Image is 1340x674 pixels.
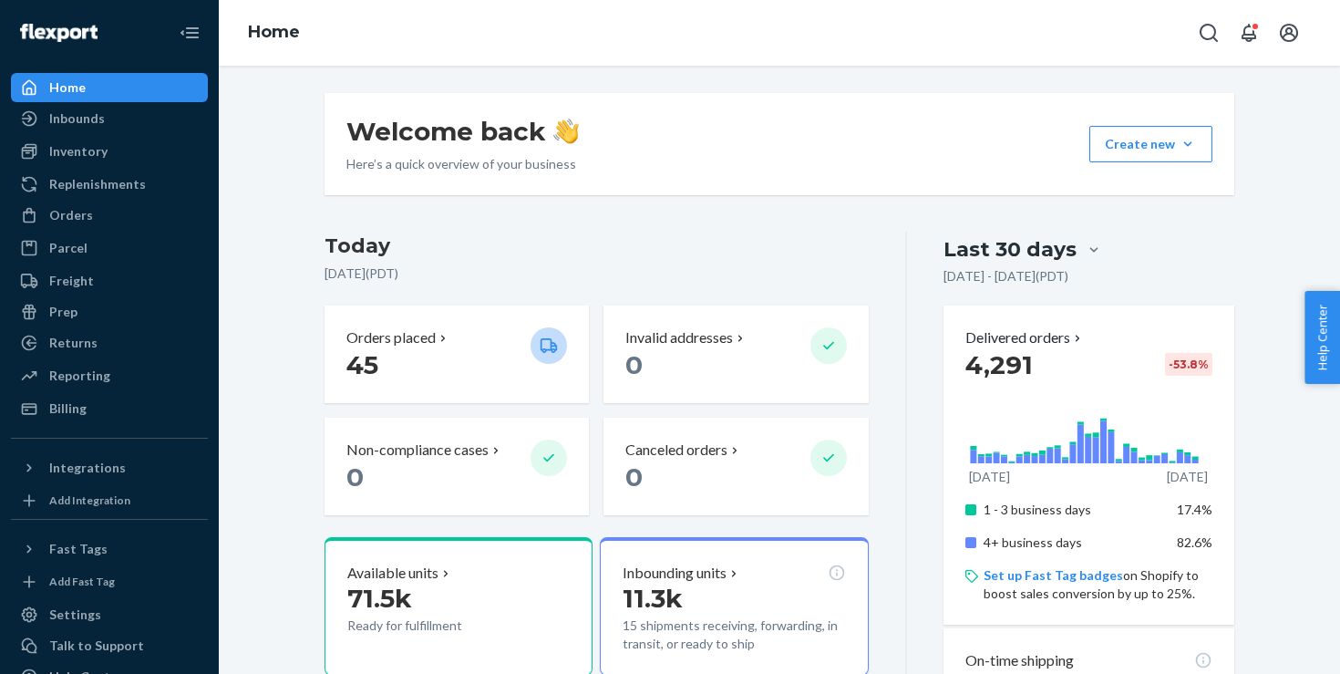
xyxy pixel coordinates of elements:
span: 0 [625,461,643,493]
a: Replenishments [11,170,208,199]
p: 15 shipments receiving, forwarding, in transit, or ready to ship [623,617,845,653]
a: Reporting [11,361,208,390]
span: 0 [346,461,364,493]
div: Prep [49,303,77,321]
button: Delivered orders [965,327,1085,348]
div: Settings [49,606,101,624]
a: Returns [11,328,208,358]
div: Home [49,78,86,97]
div: Inventory [49,142,108,161]
button: Integrations [11,453,208,482]
a: Home [248,22,300,42]
div: Reporting [49,367,110,385]
a: Inventory [11,137,208,166]
div: Parcel [49,239,88,257]
p: Here’s a quick overview of your business [346,155,579,173]
span: 71.5k [347,583,412,614]
img: hand-wave emoji [553,119,579,144]
h1: Welcome back [346,115,579,148]
p: 1 - 3 business days [984,501,1163,519]
a: Add Fast Tag [11,571,208,593]
div: Fast Tags [49,540,108,558]
div: Last 30 days [943,235,1077,264]
p: [DATE] [1167,468,1208,486]
span: 45 [346,349,378,380]
p: on Shopify to boost sales conversion by up to 25%. [984,566,1212,603]
img: Flexport logo [20,24,98,42]
a: Billing [11,394,208,423]
span: 17.4% [1177,502,1212,517]
p: Invalid addresses [625,327,733,348]
a: Inbounds [11,104,208,133]
p: 4+ business days [984,534,1163,552]
div: Talk to Support [49,637,144,655]
a: Talk to Support [11,631,208,660]
button: Non-compliance cases 0 [325,418,589,515]
p: Orders placed [346,327,436,348]
div: Integrations [49,459,126,477]
p: Canceled orders [625,440,727,461]
p: Inbounding units [623,563,727,584]
a: Home [11,73,208,102]
p: Ready for fulfillment [347,617,516,635]
p: [DATE] [969,468,1010,486]
ol: breadcrumbs [233,6,314,59]
a: Orders [11,201,208,230]
button: Close Navigation [171,15,208,51]
p: [DATE] ( PDT ) [325,264,869,283]
span: 4,291 [965,349,1033,380]
span: 11.3k [623,583,683,614]
a: Parcel [11,233,208,263]
span: 0 [625,349,643,380]
a: Prep [11,297,208,327]
button: Invalid addresses 0 [603,306,868,403]
h3: Today [325,232,869,261]
div: Replenishments [49,175,146,193]
div: Add Integration [49,493,130,508]
a: Set up Fast Tag badges [984,567,1123,583]
button: Help Center [1304,291,1340,384]
div: Billing [49,399,87,418]
div: -53.8 % [1165,353,1212,376]
p: [DATE] - [DATE] ( PDT ) [943,267,1068,285]
div: Returns [49,334,98,352]
button: Create new [1089,126,1212,162]
p: On-time shipping [965,650,1074,671]
button: Open account menu [1271,15,1307,51]
div: Freight [49,272,94,290]
div: Add Fast Tag [49,574,115,589]
a: Add Integration [11,490,208,512]
a: Settings [11,600,208,629]
button: Canceled orders 0 [603,418,868,515]
p: Available units [347,563,438,584]
div: Inbounds [49,109,105,128]
button: Fast Tags [11,534,208,564]
div: Orders [49,206,93,224]
button: Orders placed 45 [325,306,589,403]
button: Open notifications [1231,15,1267,51]
span: 82.6% [1177,534,1212,550]
a: Freight [11,266,208,296]
p: Non-compliance cases [346,440,489,461]
button: Open Search Box [1191,15,1227,51]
